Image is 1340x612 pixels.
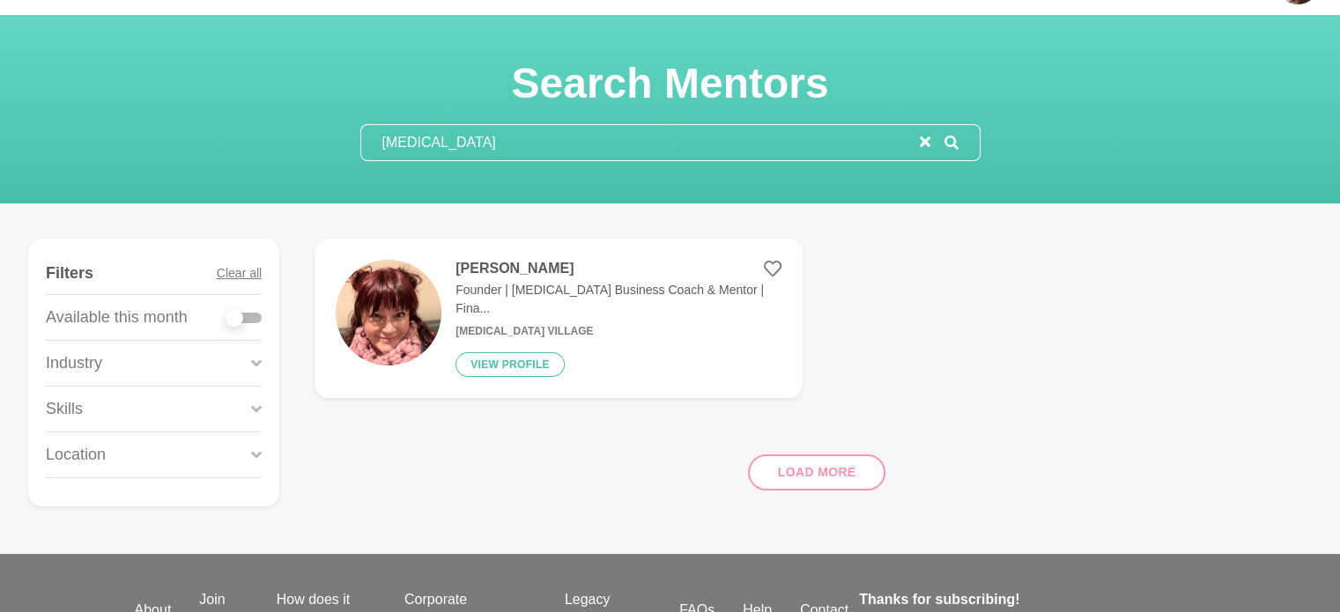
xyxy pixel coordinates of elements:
[315,239,803,398] a: [PERSON_NAME]Founder | [MEDICAL_DATA] Business Coach & Mentor | Fina...[MEDICAL_DATA] VillageView...
[455,325,781,338] h6: [MEDICAL_DATA] Village
[361,125,920,160] input: Search mentors
[336,260,441,365] img: a36f7b891bd52009063b0a5d28a0f5da24643588-320x320.jpg
[46,351,102,375] p: Industry
[455,352,565,377] button: View profile
[217,253,262,294] button: Clear all
[46,306,188,329] p: Available this month
[46,263,93,284] h4: Filters
[455,260,781,277] h4: [PERSON_NAME]
[360,57,981,110] h1: Search Mentors
[455,281,781,318] p: Founder | [MEDICAL_DATA] Business Coach & Mentor | Fina...
[859,589,1195,610] h4: Thanks for subscribing!
[46,443,106,467] p: Location
[46,397,83,421] p: Skills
